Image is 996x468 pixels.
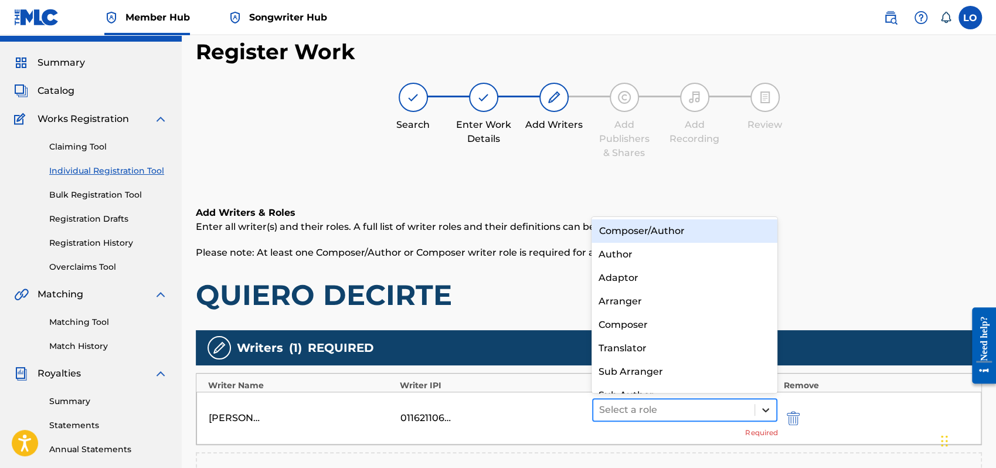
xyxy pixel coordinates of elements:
[208,379,394,392] div: Writer Name
[963,299,996,393] iframe: Resource Center
[104,11,118,25] img: Top Rightsholder
[196,247,687,258] span: Please note: At least one Composer/Author or Composer writer role is required for all new registr...
[937,412,996,468] div: Widget de chat
[406,90,420,104] img: step indicator icon for Search
[745,428,777,438] span: Required
[940,12,951,23] div: Notifications
[49,443,168,456] a: Annual Statements
[937,412,996,468] iframe: Chat Widget
[196,39,355,65] h2: Register Work
[547,90,561,104] img: step indicator icon for Add Writers
[592,360,777,384] div: Sub Arranger
[38,112,129,126] span: Works Registration
[196,277,982,313] h1: QUIERO DECIRTE
[14,84,74,98] a: CatalogCatalog
[787,411,800,425] img: 12a2ab48e56ec057fbd8.svg
[38,56,85,70] span: Summary
[595,118,654,160] div: Add Publishers & Shares
[49,165,168,177] a: Individual Registration Tool
[14,9,59,26] img: MLC Logo
[879,6,902,29] a: Public Search
[154,367,168,381] img: expand
[454,118,513,146] div: Enter Work Details
[14,367,28,381] img: Royalties
[49,189,168,201] a: Bulk Registration Tool
[125,11,190,24] span: Member Hub
[289,339,302,357] span: ( 1 )
[154,287,168,301] img: expand
[49,419,168,432] a: Statements
[228,11,242,25] img: Top Rightsholder
[941,423,948,459] div: Arrastrar
[736,118,794,132] div: Review
[592,313,777,337] div: Composer
[196,206,982,220] h6: Add Writers & Roles
[758,90,772,104] img: step indicator icon for Review
[154,112,168,126] img: expand
[237,339,283,357] span: Writers
[909,6,933,29] div: Help
[592,337,777,360] div: Translator
[592,219,777,243] div: Composer/Author
[592,384,777,407] div: Sub Author
[477,90,491,104] img: step indicator icon for Enter Work Details
[308,339,374,357] span: REQUIRED
[38,367,81,381] span: Royalties
[883,11,898,25] img: search
[14,56,85,70] a: SummarySummary
[38,287,83,301] span: Matching
[665,118,724,146] div: Add Recording
[49,395,168,408] a: Summary
[49,213,168,225] a: Registration Drafts
[958,6,982,29] div: User Menu
[14,287,29,301] img: Matching
[688,90,702,104] img: step indicator icon for Add Recording
[49,316,168,328] a: Matching Tool
[592,290,777,313] div: Arranger
[212,341,226,355] img: writers
[49,237,168,249] a: Registration History
[617,90,631,104] img: step indicator icon for Add Publishers & Shares
[784,379,970,392] div: Remove
[592,266,777,290] div: Adaptor
[249,11,327,24] span: Songwriter Hub
[914,11,928,25] img: help
[196,221,775,232] span: Enter all writer(s) and their roles. A full list of writer roles and their definitions can be fou...
[14,112,29,126] img: Works Registration
[525,118,583,132] div: Add Writers
[592,243,777,266] div: Author
[38,84,74,98] span: Catalog
[384,118,443,132] div: Search
[14,56,28,70] img: Summary
[49,141,168,153] a: Claiming Tool
[49,340,168,352] a: Match History
[14,84,28,98] img: Catalog
[49,261,168,273] a: Overclaims Tool
[400,379,586,392] div: Writer IPI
